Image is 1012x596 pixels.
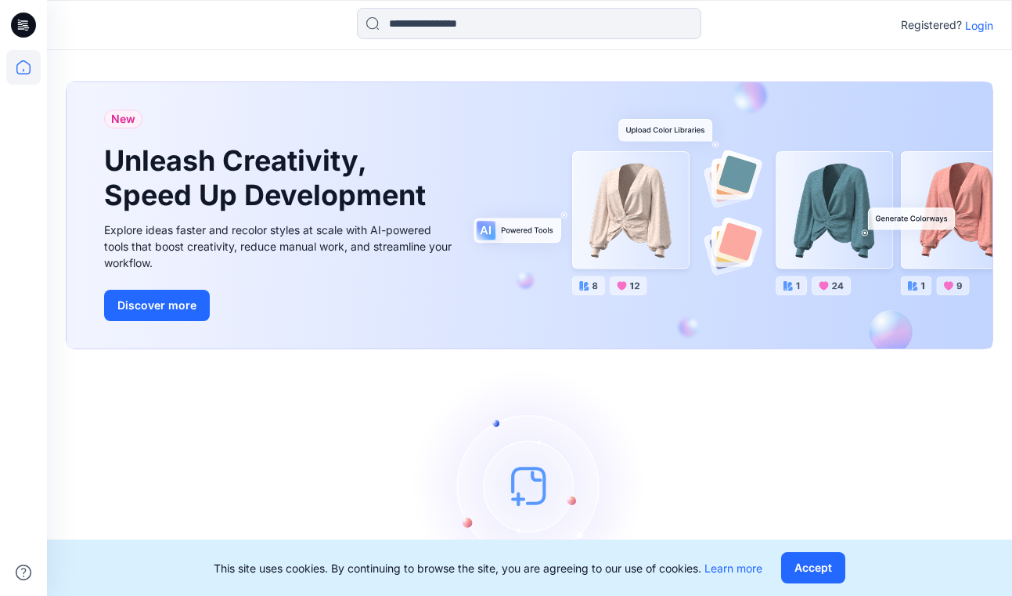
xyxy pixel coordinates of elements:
h1: Unleash Creativity, Speed Up Development [104,144,433,211]
button: Accept [781,552,845,583]
a: Discover more [104,290,456,321]
div: Explore ideas faster and recolor styles at scale with AI-powered tools that boost creativity, red... [104,222,456,271]
p: Login [965,17,993,34]
p: This site uses cookies. By continuing to browse the site, you are agreeing to our use of cookies. [214,560,762,576]
a: Learn more [704,562,762,575]
span: New [111,110,135,128]
button: Discover more [104,290,210,321]
p: Registered? [901,16,962,34]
